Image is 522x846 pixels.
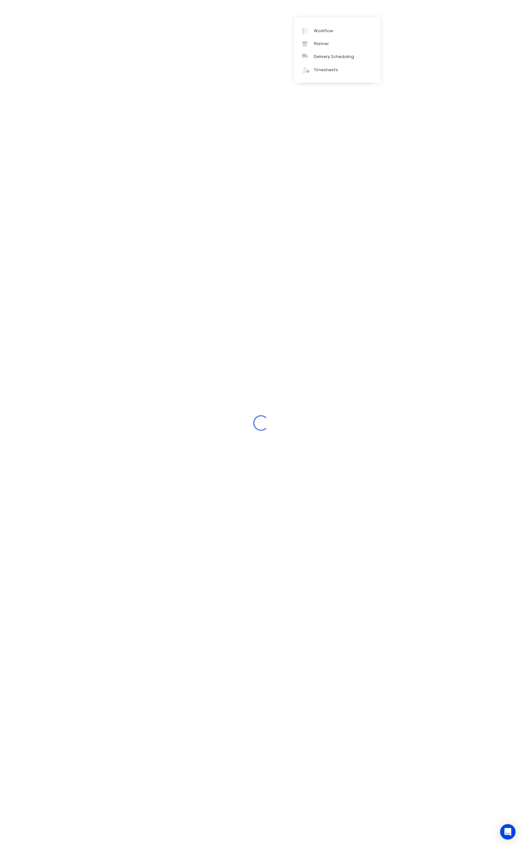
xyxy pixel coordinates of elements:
div: Timesheets [314,67,338,73]
div: Planner [314,41,329,47]
div: Workflow [314,28,333,34]
a: Workflow [295,24,380,37]
div: Open Intercom Messenger [500,824,516,840]
a: Timesheets [295,63,380,76]
div: Delivery Scheduling [314,54,354,60]
a: Delivery Scheduling [295,50,380,63]
a: Planner [295,37,380,50]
